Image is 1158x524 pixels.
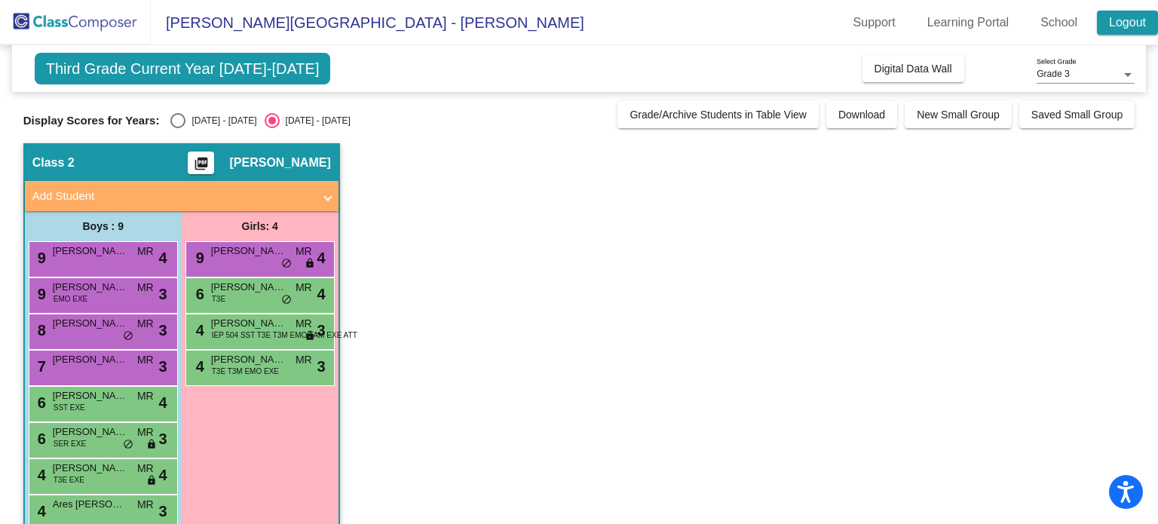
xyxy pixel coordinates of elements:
span: 6 [34,394,46,411]
button: Download [826,101,897,128]
span: IEP 504 SST T3E T3M EMO FAM EXE ATT [212,329,357,341]
span: MR [137,316,154,332]
span: [PERSON_NAME] [211,316,286,331]
span: 3 [159,319,167,342]
span: [PERSON_NAME] [53,280,128,295]
span: [PERSON_NAME] [53,316,128,331]
span: T3E [212,293,225,305]
span: Display Scores for Years: [23,114,160,127]
span: 4 [317,247,326,269]
span: New Small Group [917,109,1000,121]
span: Third Grade Current Year [DATE]-[DATE] [35,53,331,84]
span: T3E T3M EMO EXE [212,366,279,377]
span: lock [305,330,315,342]
span: 4 [159,247,167,269]
span: 8 [34,322,46,339]
span: MR [137,244,154,259]
mat-expansion-panel-header: Add Student [25,181,339,211]
span: 3 [159,283,167,305]
span: do_not_disturb_alt [281,294,292,306]
span: MR [296,244,312,259]
button: Grade/Archive Students in Table View [617,101,819,128]
span: MR [137,352,154,368]
span: do_not_disturb_alt [123,439,133,451]
a: Logout [1097,11,1158,35]
span: 3 [317,319,326,342]
span: [PERSON_NAME] [53,352,128,367]
span: [PERSON_NAME] [53,388,128,403]
span: MR [296,352,312,368]
span: 9 [34,250,46,266]
span: Grade 3 [1037,69,1069,79]
button: Print Students Details [188,152,214,174]
span: 4 [159,391,167,414]
span: T3E EXE [54,474,84,486]
span: 3 [159,355,167,378]
span: 4 [159,464,167,486]
span: 4 [317,283,326,305]
span: [PERSON_NAME] [211,244,286,259]
span: MR [137,280,154,296]
span: 3 [159,500,167,522]
span: Ares [PERSON_NAME] [53,497,128,512]
button: Saved Small Group [1019,101,1135,128]
span: [PERSON_NAME] [53,424,128,440]
a: Support [841,11,908,35]
span: 4 [34,467,46,483]
span: Class 2 [32,155,75,170]
span: do_not_disturb_alt [281,258,292,270]
span: MR [137,424,154,440]
mat-icon: picture_as_pdf [192,156,210,177]
div: Girls: 4 [182,211,339,241]
span: MR [296,316,312,332]
mat-radio-group: Select an option [170,113,350,128]
span: do_not_disturb_alt [123,330,133,342]
span: EMO EXE [54,293,88,305]
a: School [1028,11,1089,35]
span: [PERSON_NAME][GEOGRAPHIC_DATA] - [PERSON_NAME] [151,11,584,35]
span: MR [296,280,312,296]
span: [PERSON_NAME] [211,280,286,295]
span: 4 [34,503,46,519]
span: 9 [34,286,46,302]
span: Download [838,109,885,121]
div: Boys : 9 [25,211,182,241]
span: [PERSON_NAME] [229,155,330,170]
mat-panel-title: Add Student [32,188,313,205]
div: [DATE] - [DATE] [280,114,351,127]
span: lock [305,258,315,270]
span: [PERSON_NAME] [211,352,286,367]
span: MR [137,388,154,404]
span: MR [137,497,154,513]
span: 3 [159,427,167,450]
span: 6 [34,431,46,447]
span: 7 [34,358,46,375]
a: Learning Portal [915,11,1022,35]
span: [PERSON_NAME] [53,244,128,259]
button: Digital Data Wall [862,55,964,82]
span: Digital Data Wall [875,63,952,75]
span: 9 [192,250,204,266]
span: 6 [192,286,204,302]
span: lock [146,439,157,451]
div: [DATE] - [DATE] [185,114,256,127]
span: [PERSON_NAME] [53,461,128,476]
span: Saved Small Group [1031,109,1123,121]
span: Grade/Archive Students in Table View [630,109,807,121]
span: SST EXE [54,402,85,413]
span: MR [137,461,154,477]
button: New Small Group [905,101,1012,128]
span: 3 [317,355,326,378]
span: lock [146,475,157,487]
span: SER EXE [54,438,86,449]
span: 4 [192,322,204,339]
span: 4 [192,358,204,375]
